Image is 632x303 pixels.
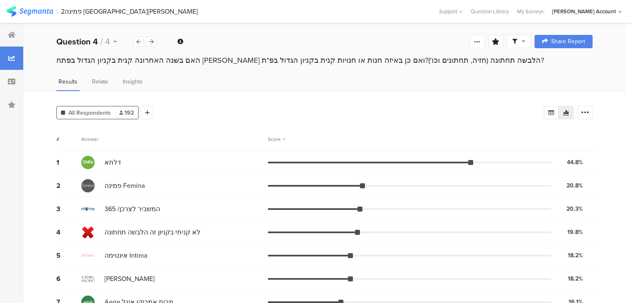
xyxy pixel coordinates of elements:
[105,251,147,260] span: אינטימה Intima
[81,272,95,286] img: d3718dnoaommpf.cloudfront.net%2Fitem%2F7450efd80d95da01cb5e.png
[105,181,145,190] span: פמינה Femina
[68,108,111,117] span: All Respondents
[81,135,98,143] div: Answer
[105,274,155,283] span: [PERSON_NAME]
[119,108,134,117] span: 192
[61,7,198,15] div: 2פמינה [GEOGRAPHIC_DATA][PERSON_NAME]
[123,77,143,86] span: Insights
[56,158,81,167] div: 1
[56,227,81,237] div: 4
[100,35,103,48] span: /
[568,274,583,283] div: 18.2%
[105,204,160,214] span: המשביר לצרכן/ 365
[568,251,583,260] div: 18.2%
[56,7,58,16] div: |
[58,77,78,86] span: Results
[566,181,583,190] div: 20.8%
[105,158,121,167] span: דלתא
[105,227,200,237] span: לא קניתי בקניון זה הלבשה תחתונה
[567,158,583,167] div: 44.8%
[268,135,285,143] div: Score
[81,179,95,192] img: d3718dnoaommpf.cloudfront.net%2Fitem%2Fe63aae3453f6dc77fff4.jpg
[56,35,98,48] b: Question 4
[81,249,95,262] img: d3718dnoaommpf.cloudfront.net%2Fitem%2F11f8807bb7b8677b8359.png
[56,274,81,283] div: 6
[551,39,585,44] span: Share Report
[105,35,110,48] span: 4
[56,251,81,260] div: 5
[439,5,462,18] div: Support
[513,7,548,15] a: My Surveys
[56,204,81,214] div: 3
[6,6,53,17] img: segmanta logo
[81,226,95,239] img: d3718dnoaommpf.cloudfront.net%2Fitem%2F7d2e96072286916f2591.png
[81,156,95,169] img: d3718dnoaommpf.cloudfront.net%2Fitem%2F18733d481a8079a40bd2.png
[92,77,108,86] span: Relate
[81,202,95,216] img: d3718dnoaommpf.cloudfront.net%2Fitem%2F6016b4b9d4d9161f331e.jpg
[566,204,583,213] div: 20.3%
[56,135,81,143] div: #
[567,228,583,236] div: 19.8%
[56,55,593,66] div: האם בשנה האחרונה קנית בקניון הגדול בפתח [PERSON_NAME] הלבשה תחתונה (חזיה, תחתונים וכו')?ואם כן בא...
[56,181,81,190] div: 2
[552,7,616,15] div: [PERSON_NAME] Account
[467,7,513,15] a: Question Library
